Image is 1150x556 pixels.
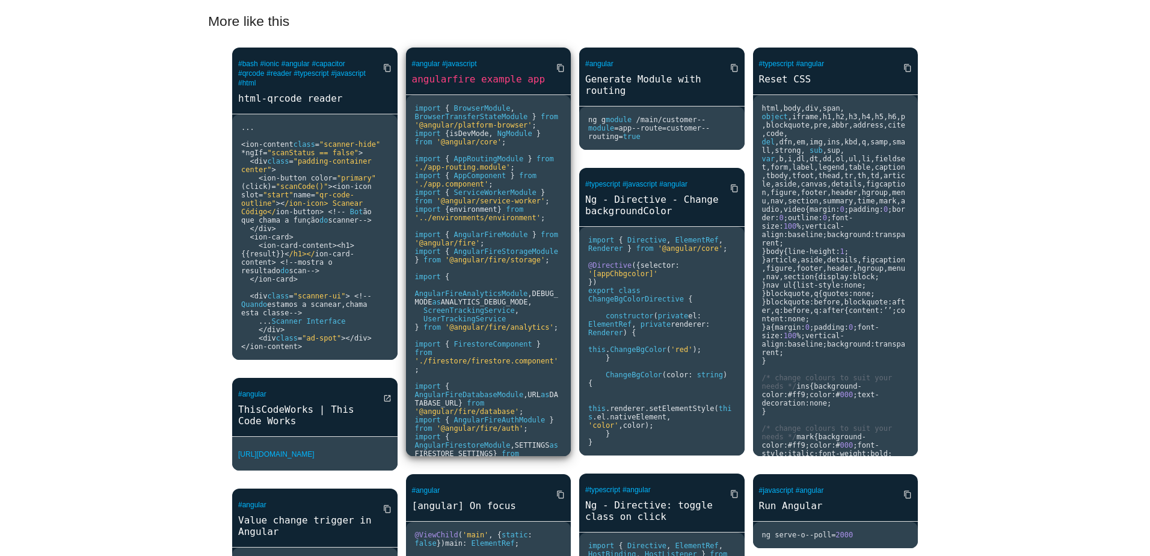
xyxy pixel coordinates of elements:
[662,116,697,124] span: customer
[263,191,294,199] span: "start"
[623,132,641,141] span: true
[775,155,779,163] span: ,
[641,124,662,132] span: route
[437,197,546,205] span: '@angular/service-worker'
[312,60,345,68] a: #capacitor
[350,182,354,191] span: -
[831,121,849,129] span: abbr
[721,178,739,199] a: Copy to Clipboard
[862,155,870,163] span: li
[762,138,906,155] span: small
[294,140,315,149] span: class
[831,113,835,121] span: ,
[796,60,824,68] a: #angular
[870,163,875,171] span: ,
[232,403,398,428] a: ThisCodeWorks | This Code Works
[415,138,432,146] span: from
[579,193,745,218] a: Ng - Directive - Change backgroundColor
[753,72,918,86] a: Reset CSS
[556,484,565,505] i: content_copy
[449,205,497,214] span: environment
[415,205,441,214] span: import
[619,124,632,132] span: app
[406,72,571,86] a: angularfire example app
[658,116,662,124] span: /
[810,146,823,155] span: sub
[497,129,532,138] span: NgModule
[276,174,280,182] span: -
[840,171,844,180] span: ,
[415,197,432,205] span: from
[796,138,805,146] span: em
[801,146,805,155] span: ,
[632,124,640,132] span: --
[721,57,739,79] a: Copy to Clipboard
[796,486,824,495] a: #angular
[792,163,814,171] span: label
[383,388,392,409] i: open_in_new
[311,191,315,199] span: =
[840,138,844,146] span: ,
[792,113,818,121] span: iframe
[818,163,844,171] span: legend
[849,155,857,163] span: ul
[415,163,511,171] span: './app-routing.module'
[792,155,796,163] span: ,
[823,113,831,121] span: h1
[541,113,558,121] span: from
[888,138,892,146] span: ,
[884,121,888,129] span: ,
[383,498,392,520] i: content_copy
[858,155,862,163] span: ,
[762,188,906,205] span: menu
[245,182,267,191] span: click
[415,155,441,163] span: import
[823,138,827,146] span: ,
[374,57,392,79] a: Copy to Clipboard
[788,155,792,163] span: i
[770,188,796,197] span: figure
[884,113,888,121] span: ,
[445,129,449,138] span: {
[547,484,565,505] a: Copy to Clipboard
[844,155,849,163] span: ,
[527,155,532,163] span: }
[238,390,266,398] a: #angular
[337,182,350,191] span: ion
[844,205,849,214] span: ;
[903,484,912,505] i: content_copy
[374,498,392,520] a: Copy to Clipboard
[232,91,398,105] a: html-qrcode reader
[532,121,537,129] span: ;
[888,121,905,129] span: cite
[730,57,739,79] i: content_copy
[588,132,619,141] span: routing
[858,171,866,180] span: th
[454,155,524,163] span: AppRoutingModule
[721,483,739,505] a: Copy to Clipboard
[779,155,783,163] span: b
[870,138,888,146] span: samp
[730,178,739,199] i: content_copy
[849,121,853,129] span: ,
[241,199,367,216] span: /ion-icon> Scanear Código</
[614,124,618,132] span: =
[245,149,263,157] span: ngIf
[766,197,770,205] span: ,
[810,121,814,129] span: ,
[730,483,739,505] i: content_copy
[241,182,245,191] span: (
[853,171,857,180] span: ,
[454,171,506,180] span: AppComponent
[267,182,275,191] span: )=
[701,124,710,132] span: --
[762,129,766,138] span: ,
[766,129,784,138] span: code
[263,140,294,149] span: content
[770,197,784,205] span: nav
[835,205,840,214] span: :
[510,104,514,113] span: ,
[792,171,814,180] span: tfoot
[770,180,775,188] span: ,
[775,180,796,188] span: aside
